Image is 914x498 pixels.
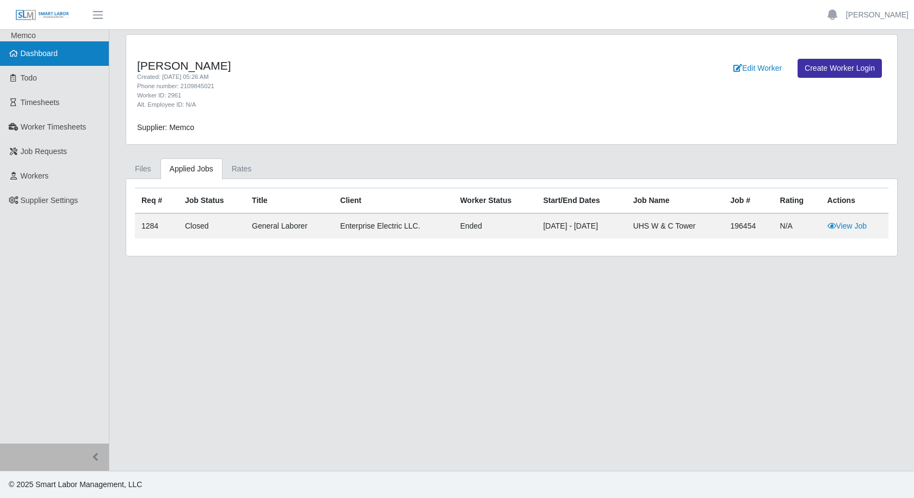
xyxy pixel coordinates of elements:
th: Title [245,188,334,214]
th: Start/End Dates [536,188,626,214]
th: Job # [724,188,773,214]
td: [DATE] - [DATE] [536,213,626,238]
h4: [PERSON_NAME] [137,59,567,72]
div: Phone number: 2109845021 [137,82,567,91]
span: Worker Timesheets [21,122,86,131]
a: Rates [223,158,261,180]
th: Job Name [627,188,724,214]
a: View Job [827,222,867,230]
span: Todo [21,73,37,82]
td: General Laborer [245,213,334,238]
span: Workers [21,171,49,180]
td: N/A [774,213,821,238]
span: Memco [11,31,36,40]
th: Req # [135,188,178,214]
div: Created: [DATE] 05:26 AM [137,72,567,82]
td: Closed [178,213,245,238]
a: [PERSON_NAME] [846,9,909,21]
span: Supplier Settings [21,196,78,205]
span: Supplier: Memco [137,123,194,132]
img: SLM Logo [15,9,70,21]
td: 196454 [724,213,773,238]
a: Edit Worker [726,59,789,78]
td: ended [454,213,537,238]
th: Worker Status [454,188,537,214]
span: © 2025 Smart Labor Management, LLC [9,480,142,489]
a: Files [126,158,160,180]
span: Dashboard [21,49,58,58]
span: Job Requests [21,147,67,156]
td: Enterprise Electric LLC. [334,213,453,238]
td: 1284 [135,213,178,238]
div: Alt. Employee ID: N/A [137,100,567,109]
th: Actions [821,188,888,214]
th: Job Status [178,188,245,214]
th: Rating [774,188,821,214]
span: Timesheets [21,98,60,107]
td: UHS W & C Tower [627,213,724,238]
a: Create Worker Login [798,59,882,78]
a: Applied Jobs [160,158,223,180]
th: Client [334,188,453,214]
div: Worker ID: 2961 [137,91,567,100]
